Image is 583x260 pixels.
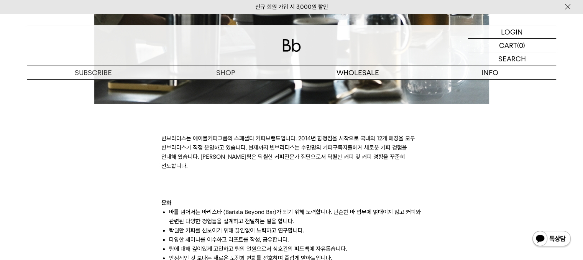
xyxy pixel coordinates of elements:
a: SUBSCRIBE [27,66,159,79]
a: LOGIN [468,25,556,39]
p: INFO [424,66,556,79]
p: CART [499,39,517,52]
img: 로고 [282,39,301,52]
a: 신규 회원 가입 시 3,000원 할인 [255,3,328,10]
img: 카카오톡 채널 1:1 채팅 버튼 [532,230,572,248]
li: 팀에 대해 깊이있게 고민하고 팀의 일원으로서 상호간의 피드백에 자유롭습니다. [169,244,422,253]
li: 다양한 세미나를 이수하고 리포트를 작성, 공유합니다. [169,235,422,244]
a: CART (0) [468,39,556,52]
li: 바를 넘어서는 바리스타 (Barista Beyond Bar)가 되기 위해 노력합니다. 단순한 바 업무에 얽매이지 않고 커피와 관련된 다양한 경험들을 설계하고 전달하는 일을 합니다. [169,207,422,226]
p: (0) [517,39,525,52]
p: WHOLESALE [292,66,424,79]
a: SHOP [159,66,292,79]
p: 빈브라더스는 에이블커피그룹의 스페셜티 커피브랜드입니다. 2014년 합정점을 시작으로 국내외 12개 매장을 모두 빈브라더스가 직접 운영하고 있습니다. 현재까지 빈브라더스는 수만... [161,134,422,171]
b: 문화 [161,199,171,206]
p: SEARCH [498,52,526,66]
li: 탁월한 커피를 선보이기 위해 끊임없이 노력하고 연구합니다. [169,226,422,235]
p: LOGIN [501,25,523,38]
